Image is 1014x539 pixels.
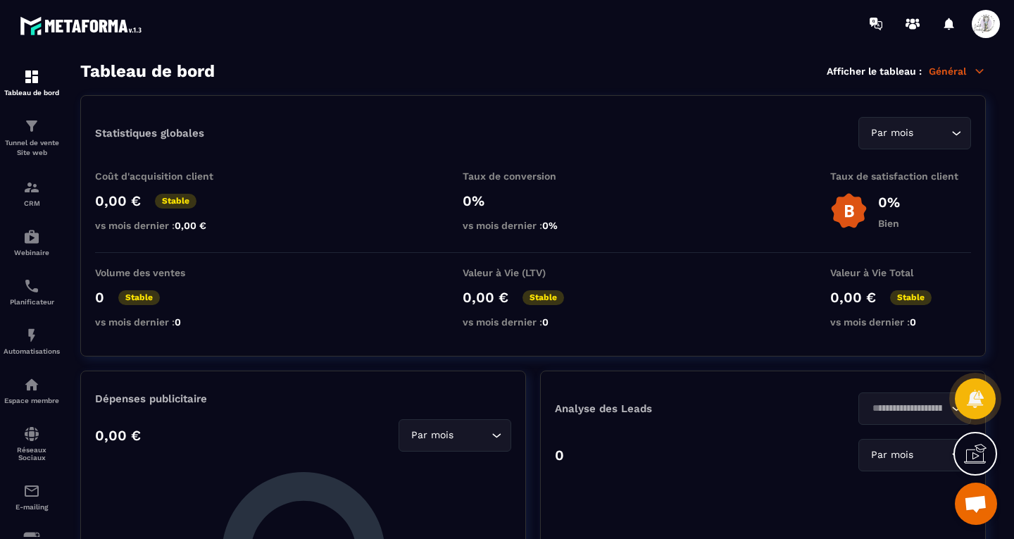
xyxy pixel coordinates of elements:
h3: Tableau de bord [80,61,215,81]
p: CRM [4,199,60,207]
span: 0% [542,220,558,231]
p: vs mois dernier : [95,220,236,231]
p: 0,00 € [95,427,141,444]
img: automations [23,228,40,245]
p: Stable [890,290,932,305]
span: Par mois [868,447,916,463]
a: emailemailE-mailing [4,472,60,521]
img: automations [23,327,40,344]
p: Automatisations [4,347,60,355]
p: 0% [463,192,603,209]
p: Webinaire [4,249,60,256]
input: Search for option [456,428,488,443]
p: E-mailing [4,503,60,511]
div: Ouvrir le chat [955,483,997,525]
a: formationformationTunnel de vente Site web [4,107,60,168]
span: Par mois [868,125,916,141]
p: 0,00 € [95,192,141,209]
input: Search for option [868,401,948,416]
a: formationformationCRM [4,168,60,218]
img: b-badge-o.b3b20ee6.svg [830,192,868,230]
p: Tunnel de vente Site web [4,138,60,158]
p: Valeur à Vie (LTV) [463,267,603,278]
span: 0,00 € [175,220,206,231]
p: Stable [155,194,196,209]
a: automationsautomationsAutomatisations [4,316,60,366]
img: formation [23,118,40,135]
p: Stable [118,290,160,305]
p: vs mois dernier : [830,316,971,328]
p: 0,00 € [463,289,508,306]
p: 0% [878,194,900,211]
p: vs mois dernier : [463,220,603,231]
a: social-networksocial-networkRéseaux Sociaux [4,415,60,472]
p: 0 [555,447,564,464]
p: Analyse des Leads [555,402,763,415]
p: Coût d'acquisition client [95,171,236,182]
a: formationformationTableau de bord [4,58,60,107]
div: Search for option [399,419,511,452]
img: formation [23,179,40,196]
p: Général [929,65,986,78]
p: Taux de conversion [463,171,603,182]
img: formation [23,68,40,85]
p: Tableau de bord [4,89,60,97]
img: logo [20,13,146,39]
p: Volume des ventes [95,267,236,278]
p: Réseaux Sociaux [4,446,60,461]
p: Bien [878,218,900,229]
div: Search for option [858,117,971,149]
div: Search for option [858,392,971,425]
p: Statistiques globales [95,127,204,140]
p: Espace membre [4,397,60,404]
img: social-network [23,426,40,442]
a: automationsautomationsEspace membre [4,366,60,415]
img: automations [23,376,40,393]
div: Search for option [858,439,971,471]
p: Afficher le tableau : [827,66,922,77]
img: email [23,483,40,500]
p: Taux de satisfaction client [830,171,971,182]
p: Valeur à Vie Total [830,267,971,278]
span: 0 [542,316,549,328]
span: 0 [175,316,181,328]
a: automationsautomationsWebinaire [4,218,60,267]
p: vs mois dernier : [463,316,603,328]
input: Search for option [916,125,948,141]
p: vs mois dernier : [95,316,236,328]
p: Stable [522,290,564,305]
span: Par mois [408,428,456,443]
img: scheduler [23,278,40,295]
p: 0 [95,289,104,306]
a: schedulerschedulerPlanificateur [4,267,60,316]
p: Dépenses publicitaire [95,392,511,405]
p: 0,00 € [830,289,876,306]
input: Search for option [916,447,948,463]
p: Planificateur [4,298,60,306]
span: 0 [910,316,916,328]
